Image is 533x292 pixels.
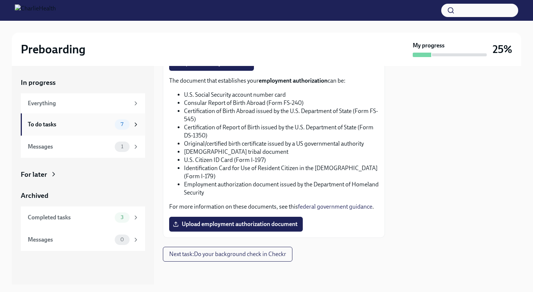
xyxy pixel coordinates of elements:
[163,247,292,262] button: Next task:Do your background check in Checkr
[184,107,379,123] li: Certification of Birth Abroad issued by the U.S. Department of State (Form FS-545)
[169,203,379,211] p: For more information on these documents, see this .
[21,170,47,179] div: For later
[174,220,298,228] span: Upload employment authorization document
[28,143,112,151] div: Messages
[28,236,112,244] div: Messages
[21,191,145,200] a: Archived
[184,140,379,148] li: Original/certified birth certificate issued by a US governmental authority
[184,123,379,140] li: Certification of Report of Birth issued by the U.S. Department of State (Form DS-1350)
[298,203,372,210] a: federal government guidance
[184,156,379,164] li: U.S. Citizen ID Card (Form I-197)
[28,120,112,129] div: To do tasks
[116,215,128,220] span: 3
[15,4,56,16] img: CharlieHealth
[21,78,145,87] a: In progress
[169,250,286,258] span: Next task : Do your background check in Checkr
[21,170,145,179] a: For later
[116,122,128,127] span: 7
[21,229,145,251] a: Messages0
[21,113,145,136] a: To do tasks7
[169,77,379,85] p: The document that establishes your can be:
[116,237,128,242] span: 0
[184,99,379,107] li: Consular Report of Birth Abroad (Form FS-240)
[169,217,303,232] label: Upload employment authorization document
[117,144,128,149] span: 1
[21,93,145,113] a: Everything
[184,164,379,180] li: Identification Card for Use of Resident Citizen in the [DEMOGRAPHIC_DATA] (Form I-179)
[259,77,328,84] strong: employment authorization
[184,180,379,197] li: Employment authorization document issued by the Department of Homeland Security
[184,91,379,99] li: U.S. Social Security account number card
[28,213,112,222] div: Completed tasks
[493,43,512,56] h3: 25%
[21,42,86,57] h2: Preboarding
[21,136,145,158] a: Messages1
[21,206,145,229] a: Completed tasks3
[184,148,379,156] li: [DEMOGRAPHIC_DATA] tribal document
[413,42,445,50] strong: My progress
[28,99,130,107] div: Everything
